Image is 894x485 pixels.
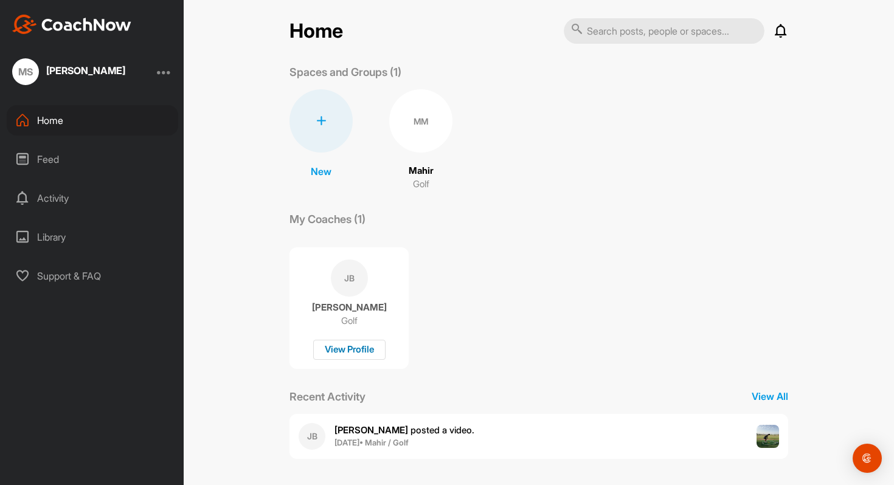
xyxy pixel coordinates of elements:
[299,423,325,450] div: JB
[389,89,452,191] a: MMMahirGolf
[289,19,343,43] h2: Home
[341,315,358,327] p: Golf
[313,340,386,360] div: View Profile
[12,58,39,85] div: MS
[289,64,401,80] p: Spaces and Groups (1)
[7,261,178,291] div: Support & FAQ
[12,15,131,34] img: CoachNow
[413,177,429,191] p: Golf
[7,222,178,252] div: Library
[46,66,125,75] div: [PERSON_NAME]
[7,105,178,136] div: Home
[564,18,764,44] input: Search posts, people or spaces...
[389,89,452,153] div: MM
[289,211,366,227] p: My Coaches (1)
[409,164,434,178] p: Mahir
[752,389,788,404] p: View All
[7,183,178,213] div: Activity
[289,388,366,405] p: Recent Activity
[311,164,331,179] p: New
[334,424,474,436] span: posted a video .
[334,424,408,436] b: [PERSON_NAME]
[7,144,178,174] div: Feed
[334,438,409,447] b: [DATE] • Mahir / Golf
[853,444,882,473] div: Open Intercom Messenger
[331,260,368,297] div: JB
[312,301,387,314] p: [PERSON_NAME]
[757,425,780,448] img: post image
